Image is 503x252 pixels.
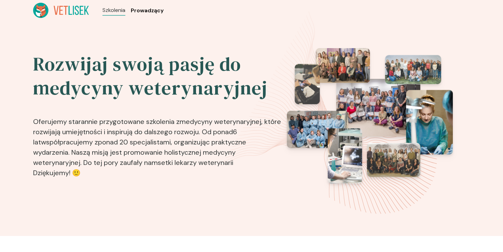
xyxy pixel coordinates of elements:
b: setki lekarzy weterynarii [158,158,233,167]
a: Szkolenia [102,6,125,14]
p: Oferujemy starannie przygotowane szkolenia z , które rozwijają umiejętności i inspirują do dalsze... [33,106,282,181]
a: Prowadzący [131,6,164,15]
b: medycyny weterynaryjnej [180,117,261,126]
img: eventsPhotosRoll2.png [287,48,453,183]
b: ponad 20 specjalistami [98,138,171,146]
h2: Rozwijaj swoją pasję do medycyny weterynaryjnej [33,52,282,100]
